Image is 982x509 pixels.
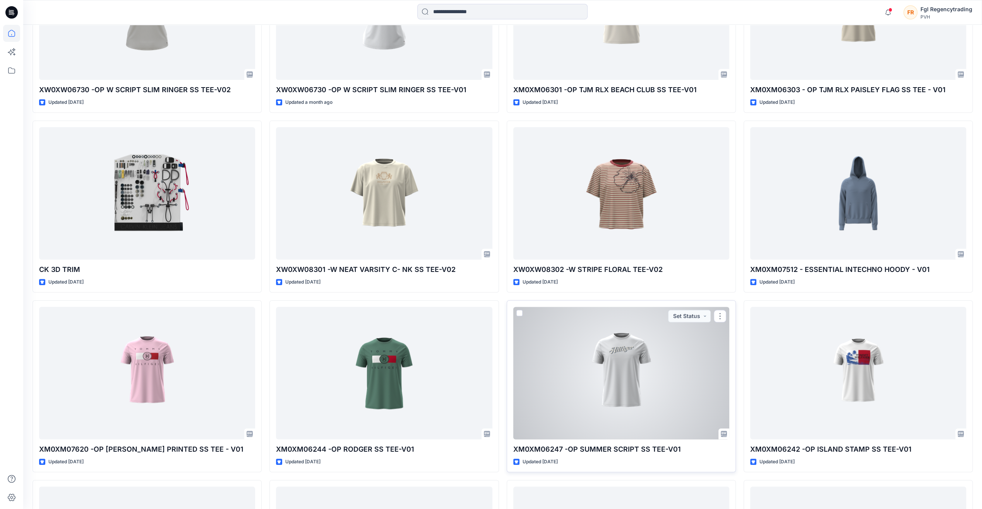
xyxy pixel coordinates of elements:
p: XM0XM06301 -OP TJM RLX BEACH CLUB SS TEE-V01 [513,84,729,95]
p: Updated [DATE] [523,98,558,107]
p: XW0XW08302 -W STRIPE FLORAL TEE-V02 [513,264,729,275]
p: XM0XM07512 - ESSENTIAL INTECHNO HOODY - V01 [750,264,966,275]
p: Updated [DATE] [285,278,320,286]
div: PVH [920,14,972,20]
a: XM0XM06244 -OP RODGER SS TEE-V01 [276,307,492,439]
a: XW0XW08302 -W STRIPE FLORAL TEE-V02 [513,127,729,259]
a: XM0XM06247 -OP SUMMER SCRIPT SS TEE-V01 [513,307,729,439]
p: Updated [DATE] [523,278,558,286]
p: XM0XM07620 -OP [PERSON_NAME] PRINTED SS TEE - V01 [39,444,255,455]
p: Updated [DATE] [285,458,320,466]
p: CK 3D TRIM [39,264,255,275]
a: CK 3D TRIM [39,127,255,259]
p: XW0XW06730 -OP W SCRIPT SLIM RINGER SS TEE-V02 [39,84,255,95]
a: XW0XW08301 -W NEAT VARSITY C- NK SS TEE-V02 [276,127,492,259]
p: Updated [DATE] [48,458,84,466]
div: FR [903,5,917,19]
p: Updated [DATE] [759,278,795,286]
p: Updated [DATE] [759,98,795,107]
div: Fgl Regencytrading [920,5,972,14]
p: Updated [DATE] [48,278,84,286]
a: XM0XM07512 - ESSENTIAL INTECHNO HOODY - V01 [750,127,966,259]
a: XM0XM07620 -OP RODGER PRINTED SS TEE - V01 [39,307,255,439]
p: XM0XM06242 -OP ISLAND STAMP SS TEE-V01 [750,444,966,455]
p: Updated [DATE] [48,98,84,107]
p: Updated a month ago [285,98,332,107]
p: XM0XM06244 -OP RODGER SS TEE-V01 [276,444,492,455]
p: Updated [DATE] [759,458,795,466]
p: XM0XM06303 - OP TJM RLX PAISLEY FLAG SS TEE - V01 [750,84,966,95]
p: XW0XW08301 -W NEAT VARSITY C- NK SS TEE-V02 [276,264,492,275]
p: XW0XW06730 -OP W SCRIPT SLIM RINGER SS TEE-V01 [276,84,492,95]
p: XM0XM06247 -OP SUMMER SCRIPT SS TEE-V01 [513,444,729,455]
p: Updated [DATE] [523,458,558,466]
a: XM0XM06242 -OP ISLAND STAMP SS TEE-V01 [750,307,966,439]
